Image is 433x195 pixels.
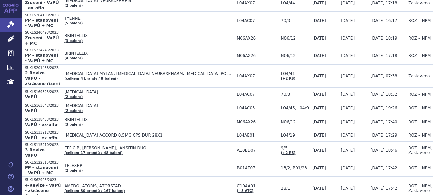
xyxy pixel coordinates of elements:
span: L04AC07 [237,92,277,97]
span: L04AX07 [237,74,277,78]
strong: Zrušení - VaPÚ - ex-offo [25,0,59,10]
span: ROZ – NPM, Zastaveno [408,146,432,155]
span: [DATE] 17:18 [371,53,397,58]
span: [DATE] 17:42 [371,166,397,170]
span: [DATE] [341,120,355,124]
strong: VaPÚ [25,95,37,99]
strong: 2-Revize - VaPÚ - zkrácené řízení [25,71,60,86]
span: EFFICIB, [PERSON_NAME], JANSITIN DUO… [64,146,233,150]
span: 70/3 [281,92,309,97]
span: [DATE] [341,74,355,78]
p: SUKLS169325/2023 [25,90,61,94]
span: [DATE] [312,148,326,153]
span: Zastaveno [408,74,430,78]
a: (+2 RS) [281,151,296,155]
p: SUKLS240493/2023 [25,30,61,35]
span: [DATE] [341,186,355,191]
span: TYENNE [64,16,233,21]
span: N06/12 [281,53,309,58]
strong: VaPÚ - ex-offo [25,122,58,127]
a: (4 balení) [64,56,83,60]
span: [DATE] [341,1,355,5]
span: [DATE] [341,133,355,138]
a: (2 balení) [64,169,83,172]
span: [DATE] 16:17 [371,18,397,23]
span: [DATE] [312,74,326,78]
span: BRINTELLIX [64,117,233,122]
a: (5 balení) [64,21,83,25]
strong: PP - stanovení - VaPÚ + MC [25,18,58,28]
span: [DATE] 18:32 [371,92,397,97]
a: (celkem 17 brandů / 48 balení) [64,151,123,155]
span: Zastaveno [408,1,430,5]
span: [DATE] [341,92,355,97]
p: SUKLS138453/2023 [25,117,61,122]
p: SUKLS62903/2023 [25,178,61,182]
span: BRINTELLIX [64,51,233,56]
span: L04/19 [281,133,309,138]
a: (3 balení) [64,39,83,43]
span: 13/2, B01/23 [281,166,309,170]
span: ROZ – NPM [408,133,431,138]
span: L04AX07 [237,1,277,5]
strong: VaPÚ - ex-offo [25,136,58,140]
p: SUKLS264103/2023 [25,13,61,18]
span: BRINTELLIX [64,33,233,38]
span: [DATE] [341,36,355,41]
span: [DATE] [312,120,326,124]
span: [DATE] [341,53,355,58]
span: [MEDICAL_DATA] ACCORD 0,5MG CPS DUR 28X1 [64,133,233,138]
span: ROZ – NPM, Zastaveno [408,184,432,193]
a: (+3 ATC) [237,189,253,193]
strong: PP - stanovení - VaPÚ + MC [25,53,58,63]
span: N06AX26 [237,120,277,124]
span: TELEXER [64,163,233,168]
span: L04/44 [281,1,309,5]
span: [DATE] [312,106,326,111]
span: C10AA01 [237,184,277,188]
a: (2 balení) [64,109,83,113]
p: SUKLS133912/2023 [25,130,61,135]
span: [DATE] 18:46 [371,148,397,153]
span: [DATE] [312,186,326,191]
span: B01AE07 [237,166,277,170]
span: [DATE] [312,166,326,170]
span: 28/1 [281,186,309,191]
span: [DATE] 17:40 [371,120,397,124]
span: [DATE] [312,18,326,23]
strong: VaPÚ [25,108,37,113]
span: [DATE] [312,92,326,97]
a: (3 balení) [64,123,83,126]
span: [DATE] [312,1,326,5]
span: N06AX26 [237,53,277,58]
span: A10BD07 [237,148,277,153]
span: N06/12 [281,120,309,124]
span: [DATE] 18:19 [371,36,397,41]
p: SUKLS122515/2023 [25,160,61,165]
strong: Zrušení - VaPÚ + MC [25,35,59,46]
span: [DATE] [341,166,355,170]
span: ROZ – NPM [408,92,431,97]
span: L04AC05 [237,106,277,111]
span: [DATE] [312,53,326,58]
p: SUKLS224245/2023 [25,48,61,53]
span: [MEDICAL_DATA] [64,103,233,108]
span: [MEDICAL_DATA] MYLAN, [MEDICAL_DATA] NEURAXPHARM, [MEDICAL_DATA] POLPHARMA… [64,71,233,76]
span: N06/12 [281,36,309,41]
span: ROZ – NPM [408,36,431,41]
span: ROZ – NPM [408,18,431,23]
a: (celkem 4 brandy / 8 balení) [64,77,118,80]
span: N06AX26 [237,36,277,41]
a: (+2 RS) [281,77,296,80]
span: L04/45, L04/9 [281,106,309,111]
span: [DATE] [341,148,355,153]
span: [DATE] 07:38 [371,74,397,78]
span: [DATE] [341,18,355,23]
a: (2 balení) [64,95,83,99]
span: [DATE] 17:18 [371,1,397,5]
span: [DATE] 17:42 [371,186,397,191]
span: [DATE] [312,133,326,138]
span: AMEDO, ATORIS, ATORSTAD… [64,184,233,188]
span: [DATE] 19:26 [371,106,397,111]
span: 70/3 [281,18,309,23]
